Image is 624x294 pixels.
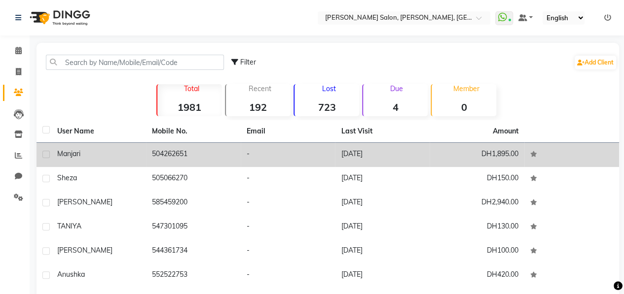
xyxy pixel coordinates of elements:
[57,149,80,158] span: Manjari
[240,58,256,66] span: Filter
[365,84,428,93] p: Due
[51,120,146,143] th: User Name
[57,173,77,182] span: sheza
[146,215,241,239] td: 547301095
[430,191,524,215] td: DH2,940.00
[487,120,524,142] th: Amount
[436,84,496,93] p: Member
[430,215,524,239] td: DH130.00
[25,4,93,32] img: logo
[57,197,112,206] span: [PERSON_NAME]
[146,263,241,288] td: 552522753
[241,143,335,167] td: -
[146,120,241,143] th: Mobile No.
[335,215,430,239] td: [DATE]
[161,84,222,93] p: Total
[146,143,241,167] td: 504262651
[241,120,335,143] th: Email
[157,101,222,113] strong: 1981
[241,215,335,239] td: -
[241,263,335,288] td: -
[241,191,335,215] td: -
[335,191,430,215] td: [DATE]
[335,167,430,191] td: [DATE]
[226,101,291,113] strong: 192
[575,56,616,69] a: Add Client
[241,239,335,263] td: -
[430,263,524,288] td: DH420.00
[230,84,291,93] p: Recent
[57,270,85,279] span: Anushka
[432,101,496,113] strong: 0
[430,143,524,167] td: DH1,895.00
[430,239,524,263] td: DH100.00
[363,101,428,113] strong: 4
[146,191,241,215] td: 585459200
[146,239,241,263] td: 544361734
[146,167,241,191] td: 505066270
[57,222,81,230] span: TANIYA
[335,263,430,288] td: [DATE]
[335,120,430,143] th: Last Visit
[335,239,430,263] td: [DATE]
[294,101,359,113] strong: 723
[298,84,359,93] p: Lost
[46,55,224,70] input: Search by Name/Mobile/Email/Code
[241,167,335,191] td: -
[57,246,112,255] span: [PERSON_NAME]
[430,167,524,191] td: DH150.00
[335,143,430,167] td: [DATE]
